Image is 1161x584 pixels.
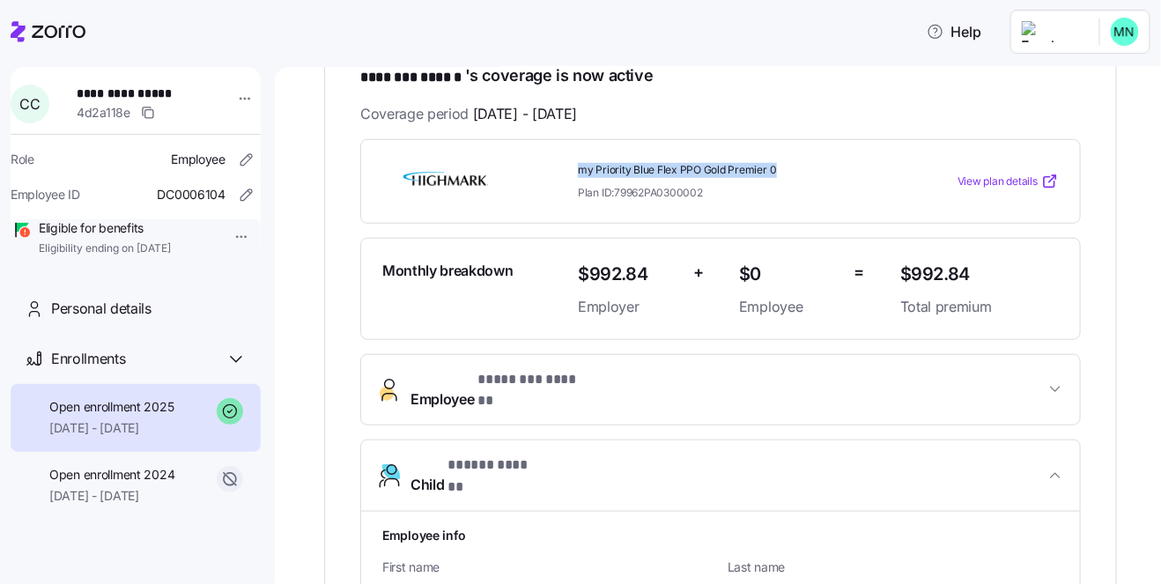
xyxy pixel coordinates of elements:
span: Employee [171,151,226,168]
span: Plan ID: 79962PA0300002 [578,185,703,200]
span: = [854,260,865,285]
img: b0ee0d05d7ad5b312d7e0d752ccfd4ca [1111,18,1139,46]
span: First name [382,558,714,576]
span: Enrollments [51,348,125,370]
span: Child [410,455,537,497]
button: Help [913,14,996,49]
span: C C [19,97,40,111]
span: 4d2a118e [77,104,130,122]
span: [DATE] - [DATE] [49,487,174,505]
h1: 's coverage is now active [360,64,1081,89]
span: Total premium [900,296,1059,318]
span: Coverage period [360,103,577,125]
span: $992.84 [578,260,679,289]
span: + [693,260,704,285]
span: DC0006104 [158,186,226,203]
span: $992.84 [900,260,1059,289]
span: View plan details [958,174,1038,190]
span: Employee [739,296,840,318]
img: Employer logo [1022,21,1085,42]
span: [DATE] - [DATE] [49,419,174,437]
span: Employee [410,369,589,411]
a: View plan details [958,173,1059,190]
span: Eligibility ending on [DATE] [39,241,171,256]
span: Last name [728,558,1059,576]
span: $0 [739,260,840,289]
span: Help [927,21,982,42]
span: Role [11,151,34,168]
span: [DATE] - [DATE] [473,103,577,125]
h1: Employee info [382,526,1059,544]
span: Open enrollment 2024 [49,466,174,484]
span: Monthly breakdown [382,260,514,282]
span: my Priority Blue Flex PPO Gold Premier 0 [578,163,886,178]
span: Open enrollment 2025 [49,398,174,416]
span: Employer [578,296,679,318]
span: Employee ID [11,186,80,203]
span: Eligible for benefits [39,219,171,237]
img: Highmark BlueCross BlueShield [382,161,509,202]
span: Personal details [51,298,152,320]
